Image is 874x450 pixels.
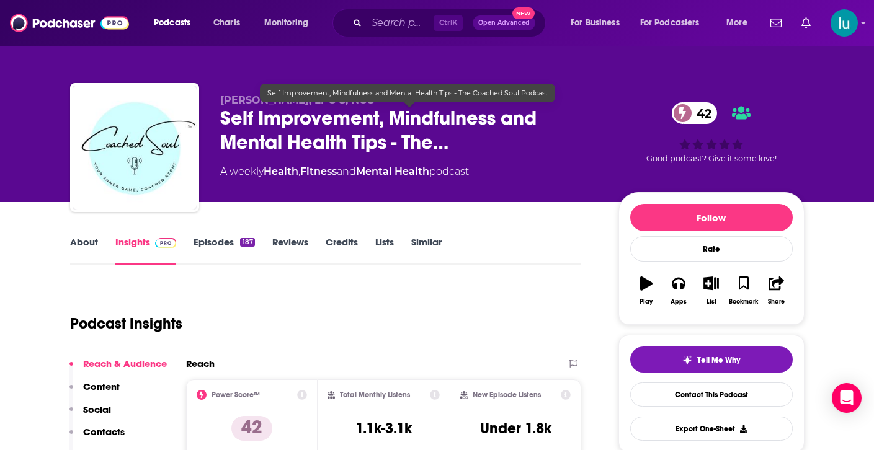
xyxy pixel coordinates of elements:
[212,390,260,399] h2: Power Score™
[695,268,727,313] button: List
[640,298,653,306] div: Play
[83,404,111,415] p: Social
[375,236,394,265] a: Lists
[760,268,792,313] button: Share
[145,13,207,33] button: open menu
[356,165,429,177] a: Mental Health
[729,298,758,306] div: Bookmark
[186,358,215,369] h2: Reach
[69,404,111,426] button: Social
[194,236,254,265] a: Episodes187
[231,416,272,441] p: 42
[213,14,240,32] span: Charts
[618,94,805,171] div: 42Good podcast? Give it some love!
[83,426,125,438] p: Contacts
[326,236,358,265] a: Credits
[630,204,793,231] button: Follow
[367,13,434,33] input: Search podcasts, credits, & more...
[671,298,687,306] div: Apps
[684,102,718,124] span: 42
[220,94,374,106] span: [PERSON_NAME], LPC-S, NCC
[73,86,197,210] img: Self Improvement, Mindfulness and Mental Health Tips - The Coached Soul Podcast
[831,9,858,37] img: User Profile
[728,268,760,313] button: Bookmark
[69,358,167,381] button: Reach & Audience
[264,165,298,177] a: Health
[260,84,555,102] div: Self Improvement, Mindfulness and Mental Health Tips - The Coached Soul Podcast
[83,358,167,369] p: Reach & Audience
[154,14,190,32] span: Podcasts
[115,236,177,265] a: InsightsPodchaser Pro
[337,165,356,177] span: and
[434,15,463,31] span: Ctrl K
[298,165,300,177] span: ,
[630,346,793,373] button: tell me why sparkleTell Me Why
[83,381,120,392] p: Content
[264,14,308,32] span: Monitoring
[768,298,785,306] div: Share
[630,268,662,313] button: Play
[272,236,308,265] a: Reviews
[70,236,98,265] a: About
[69,426,125,449] button: Contacts
[355,419,412,438] h3: 1.1k-3.1k
[70,314,182,333] h1: Podcast Insights
[718,13,763,33] button: open menu
[831,9,858,37] button: Show profile menu
[796,12,816,33] a: Show notifications dropdown
[478,20,530,26] span: Open Advanced
[640,14,700,32] span: For Podcasters
[344,9,558,37] div: Search podcasts, credits, & more...
[682,355,692,365] img: tell me why sparkle
[630,382,793,407] a: Contact This Podcast
[630,417,793,441] button: Export One-Sheet
[220,164,469,179] div: A weekly podcast
[340,390,410,399] h2: Total Monthly Listens
[411,236,442,265] a: Similar
[831,9,858,37] span: Logged in as lusodano
[256,13,324,33] button: open menu
[632,13,718,33] button: open menu
[726,14,747,32] span: More
[662,268,695,313] button: Apps
[480,419,551,438] h3: Under 1.8k
[630,236,793,262] div: Rate
[707,298,716,306] div: List
[69,381,120,404] button: Content
[155,238,177,248] img: Podchaser Pro
[512,7,535,19] span: New
[697,355,740,365] span: Tell Me Why
[473,15,535,30] button: Open AdvancedNew
[205,13,247,33] a: Charts
[473,390,541,399] h2: New Episode Listens
[672,102,718,124] a: 42
[562,13,635,33] button: open menu
[765,12,787,33] a: Show notifications dropdown
[646,154,777,163] span: Good podcast? Give it some love!
[300,165,337,177] a: Fitness
[571,14,620,32] span: For Business
[10,11,129,35] img: Podchaser - Follow, Share and Rate Podcasts
[832,383,862,413] div: Open Intercom Messenger
[240,238,254,247] div: 187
